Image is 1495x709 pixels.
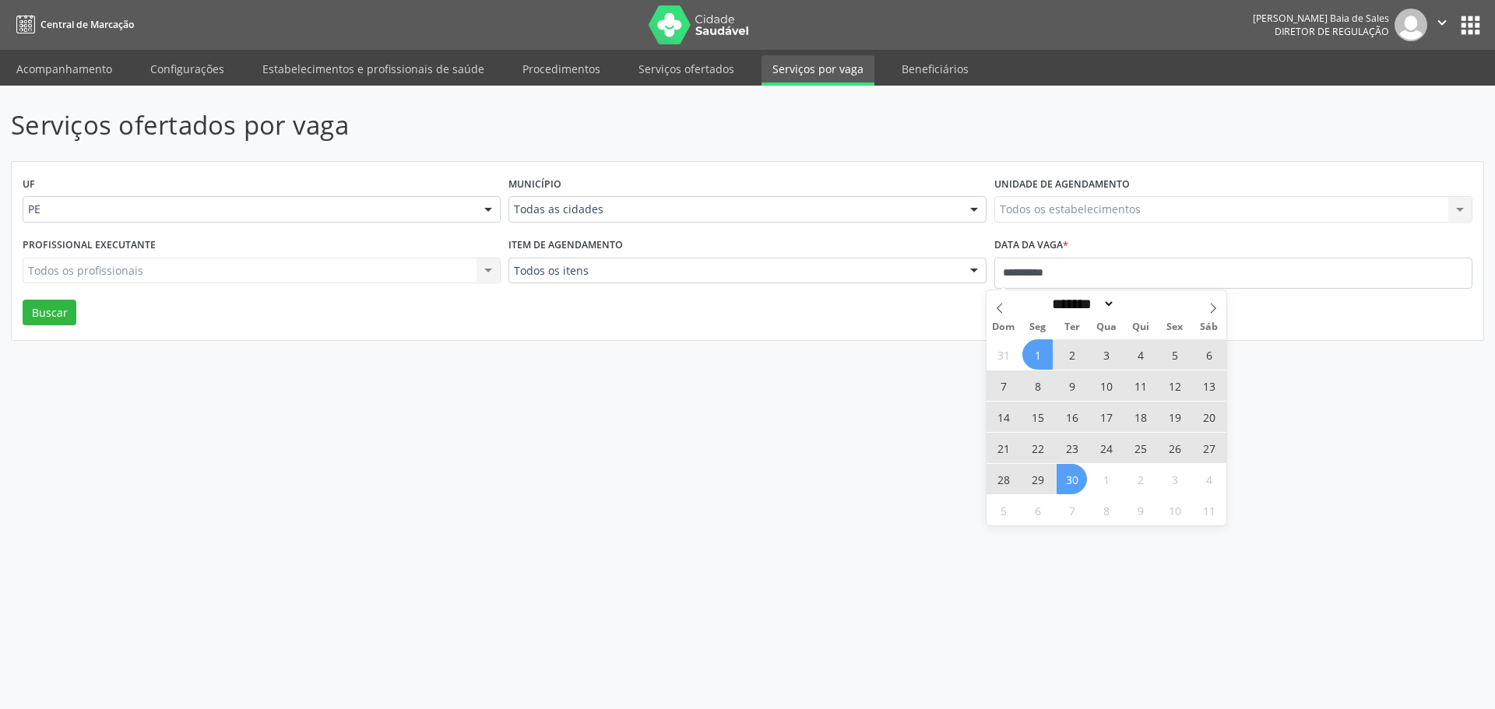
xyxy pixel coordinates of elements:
span: Setembro 9, 2025 [1057,370,1087,401]
span: Todas as cidades [514,202,955,217]
select: Month [1046,296,1115,312]
span: Setembro 27, 2025 [1194,433,1224,463]
span: Setembro 13, 2025 [1194,370,1224,401]
span: Setembro 10, 2025 [1091,370,1121,401]
label: Data da vaga [994,233,1068,258]
span: Sex [1158,322,1192,332]
span: Setembro 6, 2025 [1194,339,1224,370]
span: Sáb [1192,322,1226,332]
span: Outubro 5, 2025 [988,495,1018,525]
span: Outubro 11, 2025 [1194,495,1224,525]
span: Setembro 14, 2025 [988,402,1018,432]
p: Serviços ofertados por vaga [11,106,1042,145]
span: Outubro 7, 2025 [1057,495,1087,525]
span: Outubro 4, 2025 [1194,464,1224,494]
a: Beneficiários [891,55,980,82]
span: Setembro 2, 2025 [1057,339,1087,370]
span: PE [28,202,469,217]
span: Setembro 5, 2025 [1159,339,1190,370]
span: Setembro 12, 2025 [1159,370,1190,401]
span: Setembro 19, 2025 [1159,402,1190,432]
span: Setembro 23, 2025 [1057,433,1087,463]
span: Outubro 10, 2025 [1159,495,1190,525]
a: Serviços por vaga [762,55,874,86]
span: Outubro 6, 2025 [1022,495,1053,525]
span: Dom [987,322,1021,332]
span: Ter [1055,322,1089,332]
label: Item de agendamento [508,233,623,258]
label: Município [508,173,561,197]
a: Acompanhamento [5,55,123,82]
img: img [1395,9,1427,41]
span: Setembro 21, 2025 [988,433,1018,463]
span: Diretor de regulação [1275,25,1389,38]
span: Outubro 8, 2025 [1091,495,1121,525]
span: Setembro 20, 2025 [1194,402,1224,432]
span: Outubro 9, 2025 [1125,495,1156,525]
span: Setembro 29, 2025 [1022,464,1053,494]
span: Outubro 1, 2025 [1091,464,1121,494]
span: Setembro 17, 2025 [1091,402,1121,432]
span: Setembro 3, 2025 [1091,339,1121,370]
span: Setembro 1, 2025 [1022,339,1053,370]
span: Setembro 15, 2025 [1022,402,1053,432]
div: [PERSON_NAME] Baia de Sales [1253,12,1389,25]
span: Setembro 24, 2025 [1091,433,1121,463]
span: Qui [1124,322,1158,332]
span: Central de Marcação [40,18,134,31]
span: Setembro 25, 2025 [1125,433,1156,463]
span: Setembro 18, 2025 [1125,402,1156,432]
span: Setembro 30, 2025 [1057,464,1087,494]
i:  [1433,14,1451,31]
span: Setembro 16, 2025 [1057,402,1087,432]
span: Setembro 22, 2025 [1022,433,1053,463]
button: Buscar [23,300,76,326]
label: Profissional executante [23,233,156,258]
span: Seg [1021,322,1055,332]
a: Serviços ofertados [628,55,745,82]
span: Setembro 4, 2025 [1125,339,1156,370]
span: Setembro 7, 2025 [988,370,1018,401]
span: Todos os itens [514,263,955,279]
span: Setembro 8, 2025 [1022,370,1053,401]
span: Agosto 31, 2025 [988,339,1018,370]
span: Setembro 28, 2025 [988,464,1018,494]
label: Unidade de agendamento [994,173,1130,197]
input: Year [1115,296,1166,312]
span: Qua [1089,322,1124,332]
button: apps [1457,12,1484,39]
a: Central de Marcação [11,12,134,37]
label: UF [23,173,35,197]
button:  [1427,9,1457,41]
span: Outubro 2, 2025 [1125,464,1156,494]
a: Procedimentos [512,55,611,82]
a: Estabelecimentos e profissionais de saúde [252,55,495,82]
span: Outubro 3, 2025 [1159,464,1190,494]
span: Setembro 26, 2025 [1159,433,1190,463]
a: Configurações [139,55,235,82]
span: Setembro 11, 2025 [1125,370,1156,401]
